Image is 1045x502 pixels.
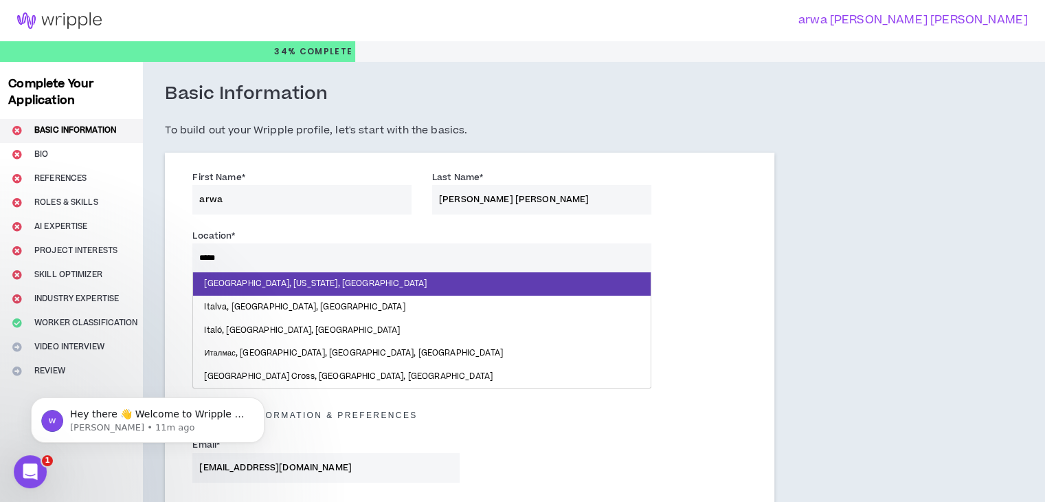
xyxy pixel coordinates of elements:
div: Italva, [GEOGRAPHIC_DATA], [GEOGRAPHIC_DATA] [193,296,650,319]
label: Location [192,225,235,247]
div: Italó, [GEOGRAPHIC_DATA], [GEOGRAPHIC_DATA] [193,319,650,342]
iframe: Intercom notifications message [10,369,285,465]
span: 1 [42,455,53,466]
label: Last Name [432,166,483,188]
h3: Basic Information [165,83,328,106]
iframe: Intercom live chat [14,455,47,488]
p: 34% [274,41,352,62]
h5: To build out your Wripple profile, let's start with the basics. [165,122,774,139]
div: [GEOGRAPHIC_DATA], [US_STATE], [GEOGRAPHIC_DATA] [193,272,650,296]
h3: arwa [PERSON_NAME] [PERSON_NAME] [514,14,1028,27]
input: Last Name [432,185,651,215]
span: Complete [296,45,352,58]
label: First Name [192,166,245,188]
input: First Name [192,185,412,215]
h5: Contact Information & preferences [182,411,757,420]
div: Италмас, [GEOGRAPHIC_DATA], [GEOGRAPHIC_DATA], [GEOGRAPHIC_DATA] [193,342,650,365]
input: Enter Email [192,453,459,483]
div: [GEOGRAPHIC_DATA] Cross, [GEOGRAPHIC_DATA], [GEOGRAPHIC_DATA] [193,365,650,389]
h3: Complete Your Application [3,76,140,109]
